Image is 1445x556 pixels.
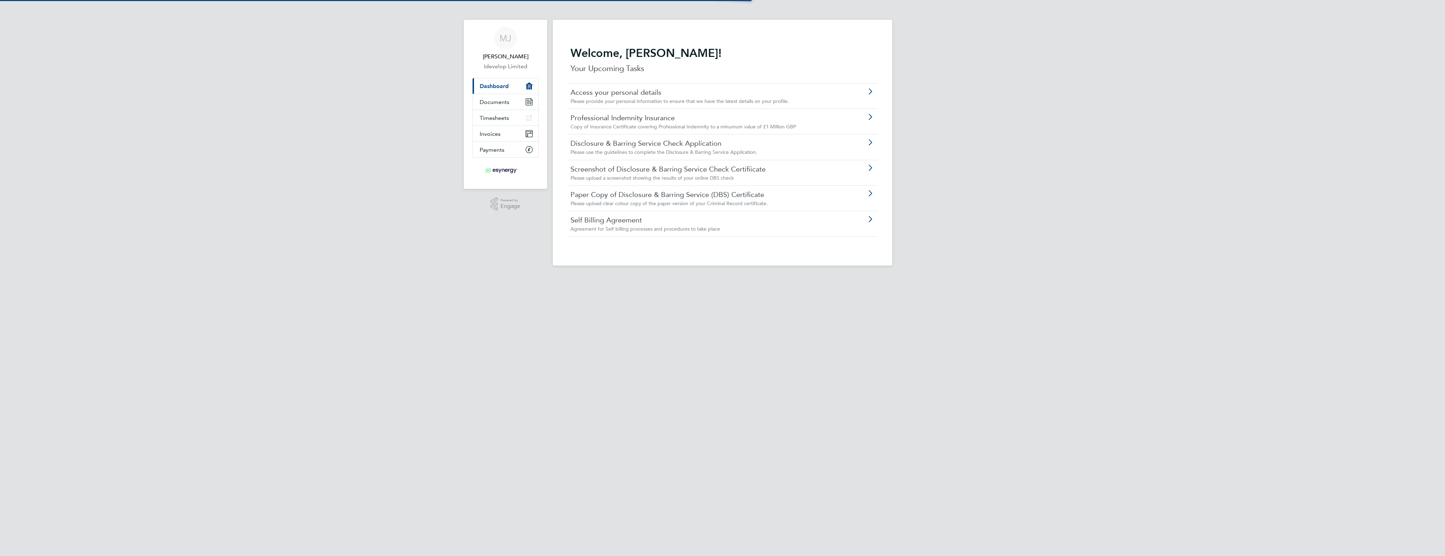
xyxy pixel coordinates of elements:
span: Please provide your personal information to ensure that we have the latest details on your profile. [571,98,789,104]
span: MJ [499,34,511,43]
a: MJ[PERSON_NAME] [472,27,539,61]
span: Mark Jones [472,52,539,61]
span: Invoices [480,131,501,137]
a: Idevelop Limited [472,62,539,71]
span: Please upload a screenshot showing the results of your online DBS check [571,175,734,181]
a: Professional Indemnity Insurance [571,113,835,122]
span: Please use the guidelines to complete the Disclosure & Barring Service Application. [571,149,757,155]
a: Paper Copy of Disclosure & Barring Service (DBS) Certificate [571,190,835,199]
a: Documents [473,94,538,110]
a: Invoices [473,126,538,141]
a: Powered byEngage [491,197,521,211]
nav: Main navigation [464,20,547,189]
a: Payments [473,142,538,157]
a: Screenshot of Disclosure & Barring Service Check Certifiicate [571,164,835,174]
span: Please upload clear colour copy of the paper version of your Criminal Record certificate. [571,200,768,207]
a: Disclosure & Barring Service Check Application [571,139,835,148]
span: Powered by [501,197,520,203]
img: esynergy-logo-retina.png [484,165,527,176]
span: Engage [501,203,520,209]
a: Access your personal details [571,88,835,97]
span: Dashboard [480,83,509,89]
a: Go to home page [472,165,539,176]
span: Documents [480,99,509,105]
a: Self Billing Agreement [571,215,835,225]
p: Your Upcoming Tasks [571,63,874,74]
a: Timesheets [473,110,538,126]
span: Agreement for Self billing processes and procedures to take place [571,226,720,232]
a: Dashboard [473,78,538,94]
span: Timesheets [480,115,509,121]
h2: Welcome, [PERSON_NAME]! [571,46,874,60]
span: Payments [480,146,504,153]
span: Copy of Insurance Certificate covering Professional Indemnity to a minumum value of £1 Million GBP [571,123,796,130]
